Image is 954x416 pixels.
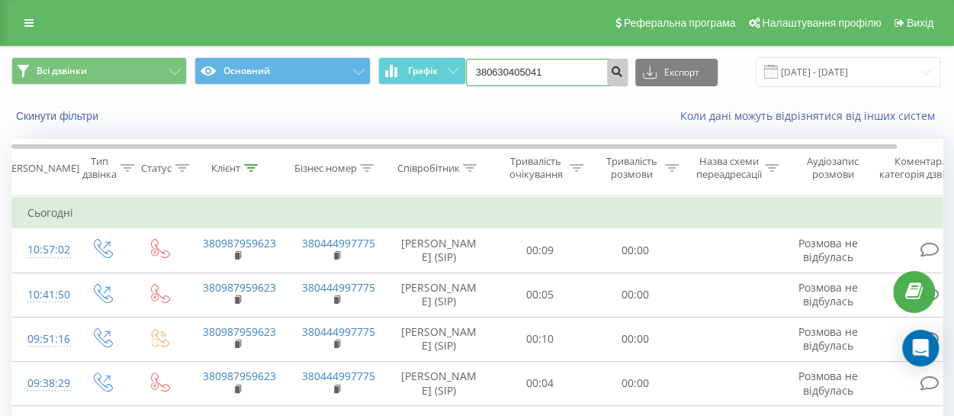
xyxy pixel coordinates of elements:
[27,280,58,310] div: 10:41:50
[82,155,117,181] div: Тип дзвінка
[795,155,869,181] div: Аудіозапис розмови
[624,17,736,29] span: Реферальна програма
[695,155,761,181] div: Назва схеми переадресації
[397,162,459,175] div: Співробітник
[493,317,588,361] td: 00:10
[386,361,493,405] td: [PERSON_NAME] (SIP)
[203,369,276,383] a: 380987959623
[588,361,683,405] td: 00:00
[211,162,240,175] div: Клієнт
[762,17,881,29] span: Налаштування профілю
[635,59,718,86] button: Експорт
[302,369,375,383] a: 380444997775
[203,280,276,295] a: 380987959623
[37,65,87,77] span: Всі дзвінки
[588,272,683,317] td: 00:00
[11,57,187,85] button: Всі дзвінки
[466,59,628,86] input: Пошук за номером
[493,361,588,405] td: 00:04
[798,369,858,397] span: Розмова не відбулась
[2,162,79,175] div: [PERSON_NAME]
[588,228,683,272] td: 00:00
[27,369,58,398] div: 09:38:29
[493,272,588,317] td: 00:05
[588,317,683,361] td: 00:00
[27,235,58,265] div: 10:57:02
[302,324,375,339] a: 380444997775
[302,280,375,295] a: 380444997775
[798,236,858,264] span: Розмова не відбулась
[798,280,858,308] span: Розмова не відбулась
[11,109,106,123] button: Скинути фільтри
[680,108,943,123] a: Коли дані можуть відрізнятися вiд інших систем
[27,324,58,354] div: 09:51:16
[203,324,276,339] a: 380987959623
[902,330,939,366] div: Open Intercom Messenger
[294,162,356,175] div: Бізнес номер
[378,57,466,85] button: Графік
[798,324,858,353] span: Розмова не відбулась
[302,236,375,250] a: 380444997775
[203,236,276,250] a: 380987959623
[386,228,493,272] td: [PERSON_NAME] (SIP)
[386,317,493,361] td: [PERSON_NAME] (SIP)
[141,162,172,175] div: Статус
[506,155,566,181] div: Тривалість очікування
[907,17,933,29] span: Вихід
[408,66,438,76] span: Графік
[386,272,493,317] td: [PERSON_NAME] (SIP)
[194,57,370,85] button: Основний
[601,155,661,181] div: Тривалість розмови
[493,228,588,272] td: 00:09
